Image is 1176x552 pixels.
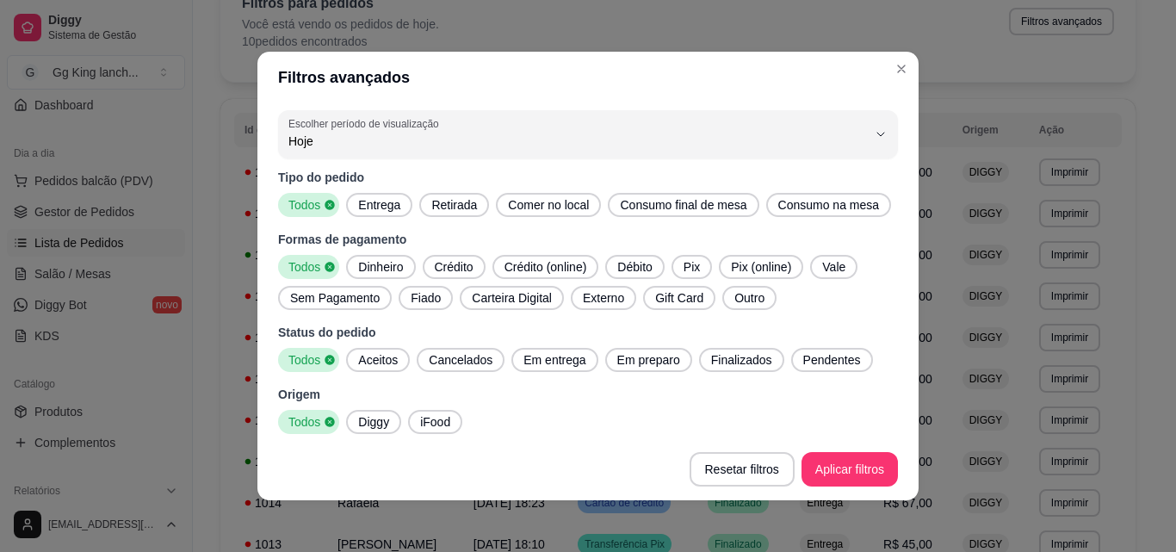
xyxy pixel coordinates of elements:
label: Escolher período de visualização [288,116,444,131]
p: Status do pedido [278,324,898,341]
span: Crédito [428,258,480,276]
button: Crédito [423,255,486,279]
span: Comer no local [501,196,596,214]
button: Fiado [399,286,453,310]
span: Entrega [351,196,407,214]
button: Pix [672,255,712,279]
button: Todos [278,255,339,279]
header: Filtros avançados [257,52,919,103]
p: Origem [278,386,898,403]
button: Entrega [346,193,412,217]
button: Todos [278,193,339,217]
button: Retirada [419,193,489,217]
button: Todos [278,348,339,372]
button: Aceitos [346,348,410,372]
span: Sem Pagamento [283,289,387,307]
span: Todos [282,351,324,369]
button: Comer no local [496,193,601,217]
p: Tipo do pedido [278,169,898,186]
button: Externo [571,286,636,310]
span: Retirada [424,196,484,214]
span: Todos [282,258,324,276]
p: Formas de pagamento [278,231,898,248]
button: Dinheiro [346,255,415,279]
button: Cancelados [417,348,504,372]
button: Carteira Digital [460,286,564,310]
button: Consumo na mesa [766,193,892,217]
span: iFood [413,413,457,431]
button: Débito [605,255,664,279]
span: Finalizados [704,351,779,369]
span: Diggy [351,413,396,431]
button: Finalizados [699,348,784,372]
span: Pix [677,258,707,276]
button: Todos [278,410,339,434]
span: Todos [282,196,324,214]
span: Fiado [404,289,448,307]
button: Aplicar filtros [802,452,898,487]
span: Em preparo [610,351,687,369]
button: Em entrega [511,348,597,372]
button: Close [888,55,915,83]
span: Vale [815,258,852,276]
button: Gift Card [643,286,715,310]
span: Gift Card [648,289,710,307]
button: Vale [810,255,857,279]
button: Escolher período de visualizaçãoHoje [278,110,898,158]
span: Cancelados [422,351,499,369]
button: Crédito (online) [492,255,599,279]
span: Aceitos [351,351,405,369]
span: Carteira Digital [465,289,559,307]
span: Consumo na mesa [771,196,887,214]
span: Todos [282,413,324,431]
span: Pendentes [796,351,868,369]
button: Diggy [346,410,401,434]
span: Dinheiro [351,258,410,276]
span: Consumo final de mesa [613,196,753,214]
button: Sem Pagamento [278,286,392,310]
button: Resetar filtros [690,452,795,487]
span: Crédito (online) [498,258,594,276]
button: Pendentes [791,348,873,372]
button: Outro [722,286,777,310]
span: Pix (online) [724,258,798,276]
button: Consumo final de mesa [608,193,758,217]
span: Hoje [288,133,867,150]
span: Em entrega [517,351,592,369]
span: Externo [576,289,631,307]
span: Outro [727,289,771,307]
button: iFood [408,410,462,434]
button: Em preparo [605,348,692,372]
span: Débito [610,258,659,276]
button: Pix (online) [719,255,803,279]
